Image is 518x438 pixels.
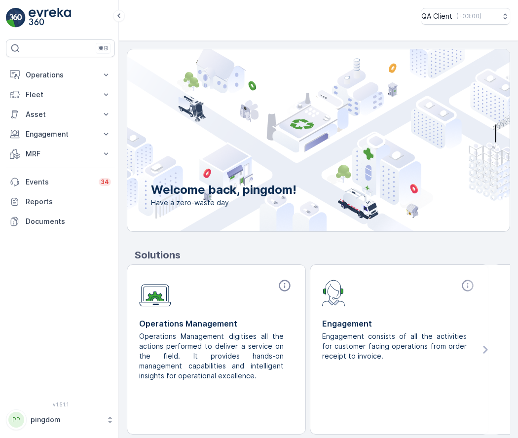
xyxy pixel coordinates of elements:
div: PP [8,412,24,428]
p: Asset [26,109,95,119]
a: Events34 [6,172,115,192]
p: Operations Management digitises all the actions performed to deliver a service on the field. It p... [139,331,286,381]
button: Engagement [6,124,115,144]
button: Operations [6,65,115,85]
span: Have a zero-waste day [151,198,296,208]
img: module-icon [322,279,345,306]
p: Documents [26,217,111,226]
p: MRF [26,149,95,159]
p: Operations Management [139,318,294,329]
a: Reports [6,192,115,212]
p: Fleet [26,90,95,100]
p: Engagement [322,318,477,329]
p: ( +03:00 ) [456,12,481,20]
p: Welcome back, pingdom! [151,182,296,198]
p: Engagement [26,129,95,139]
img: logo [6,8,26,28]
p: Engagement consists of all the activities for customer facing operations from order receipt to in... [322,331,469,361]
p: pingdom [31,415,101,425]
p: Solutions [135,248,510,262]
p: QA Client [421,11,452,21]
img: module-icon [139,279,171,307]
p: Reports [26,197,111,207]
p: ⌘B [98,44,108,52]
p: Events [26,177,93,187]
button: Asset [6,105,115,124]
button: QA Client(+03:00) [421,8,510,25]
button: PPpingdom [6,409,115,430]
a: Documents [6,212,115,231]
span: v 1.51.1 [6,401,115,407]
button: MRF [6,144,115,164]
img: city illustration [83,49,510,231]
p: Operations [26,70,95,80]
img: logo_light-DOdMpM7g.png [29,8,71,28]
button: Fleet [6,85,115,105]
p: 34 [101,178,109,186]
